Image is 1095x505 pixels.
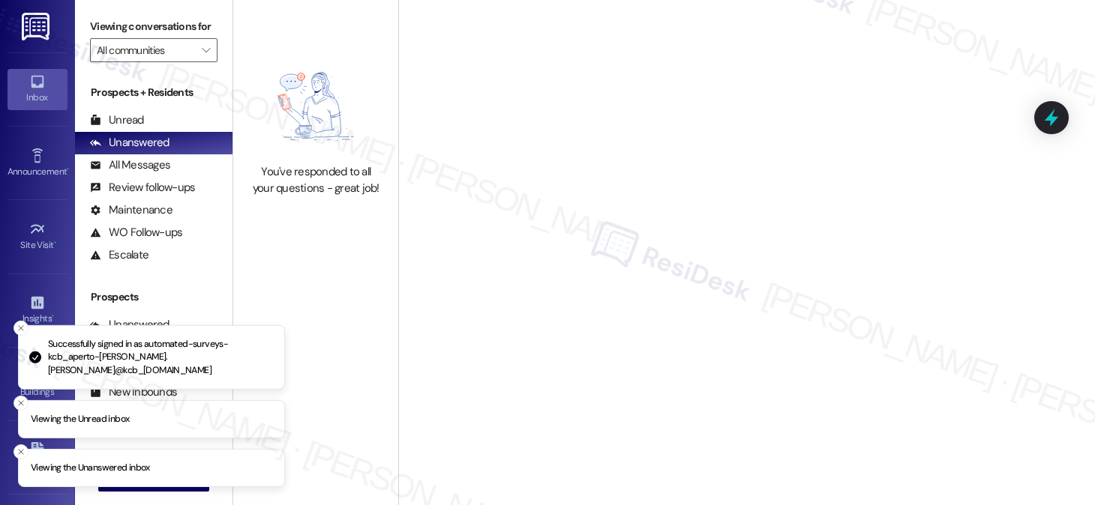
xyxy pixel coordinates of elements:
p: Successfully signed in as automated-surveys-kcb_aperto-[PERSON_NAME].[PERSON_NAME]@kcb_[DOMAIN_NAME] [48,337,272,377]
p: Viewing the Unanswered inbox [31,462,150,475]
div: Escalate [90,247,148,263]
i:  [202,44,210,56]
div: Unanswered [90,135,169,151]
span: • [54,238,56,248]
div: Review follow-ups [90,180,195,196]
a: Buildings [7,363,67,404]
a: Site Visit • [7,217,67,257]
p: Viewing the Unread inbox [31,412,129,426]
div: Unread [90,112,144,128]
img: ResiDesk Logo [22,13,52,40]
div: Prospects [75,289,232,305]
a: Inbox [7,69,67,109]
label: Viewing conversations for [90,15,217,38]
a: Leads [7,438,67,478]
button: Close toast [13,395,28,410]
div: WO Follow-ups [90,225,182,241]
span: • [52,311,54,321]
div: Maintenance [90,202,172,218]
span: • [67,164,69,175]
div: All Messages [90,157,170,173]
div: Prospects + Residents [75,85,232,100]
img: empty-state [250,56,382,157]
button: Close toast [13,320,28,335]
a: Insights • [7,290,67,330]
div: You've responded to all your questions - great job! [250,164,382,196]
button: Close toast [13,444,28,459]
input: All communities [97,38,193,62]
